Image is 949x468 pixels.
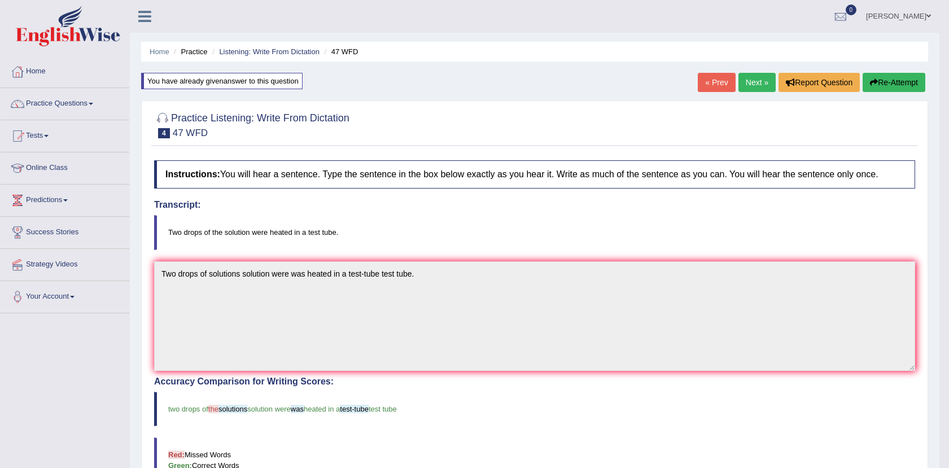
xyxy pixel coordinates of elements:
[158,128,170,138] span: 4
[154,215,915,250] blockquote: Two drops of the solution were heated in a test tube.
[846,5,857,15] span: 0
[165,169,220,179] b: Instructions:
[291,405,304,413] span: was
[168,450,185,459] b: Red:
[150,47,169,56] a: Home
[219,47,320,56] a: Listening: Write From Dictation
[322,46,358,57] li: 47 WFD
[154,110,349,138] h2: Practice Listening: Write From Dictation
[171,46,207,57] li: Practice
[1,56,129,84] a: Home
[369,405,397,413] span: test tube
[154,160,915,189] h4: You will hear a sentence. Type the sentence in the box below exactly as you hear it. Write as muc...
[208,405,218,413] span: the
[738,73,776,92] a: Next »
[1,120,129,148] a: Tests
[1,152,129,181] a: Online Class
[218,405,247,413] span: solutions
[247,405,291,413] span: solution were
[1,185,129,213] a: Predictions
[154,200,915,210] h4: Transcript:
[863,73,925,92] button: Re-Attempt
[340,405,369,413] span: test-tube
[1,88,129,116] a: Practice Questions
[1,249,129,277] a: Strategy Videos
[141,73,303,89] div: You have already given answer to this question
[779,73,860,92] button: Report Question
[1,217,129,245] a: Success Stories
[154,377,915,387] h4: Accuracy Comparison for Writing Scores:
[304,405,340,413] span: heated in a
[1,281,129,309] a: Your Account
[698,73,735,92] a: « Prev
[168,405,208,413] span: two drops of
[173,128,208,138] small: 47 WFD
